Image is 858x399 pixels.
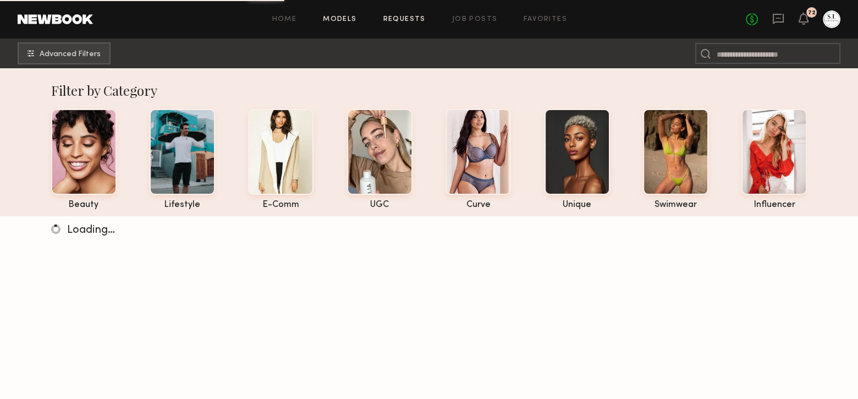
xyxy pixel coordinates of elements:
span: Loading… [67,225,115,236]
button: Advanced Filters [18,42,111,64]
div: swimwear [643,200,708,210]
a: Requests [383,16,426,23]
div: beauty [51,200,117,210]
div: Filter by Category [51,81,807,99]
div: influencer [741,200,807,210]
div: lifestyle [150,200,215,210]
a: Favorites [524,16,567,23]
div: unique [544,200,610,210]
span: Advanced Filters [40,51,101,58]
div: 72 [808,10,816,16]
div: e-comm [248,200,313,210]
div: UGC [347,200,413,210]
a: Home [272,16,297,23]
div: curve [446,200,511,210]
a: Models [323,16,356,23]
a: Job Posts [452,16,498,23]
